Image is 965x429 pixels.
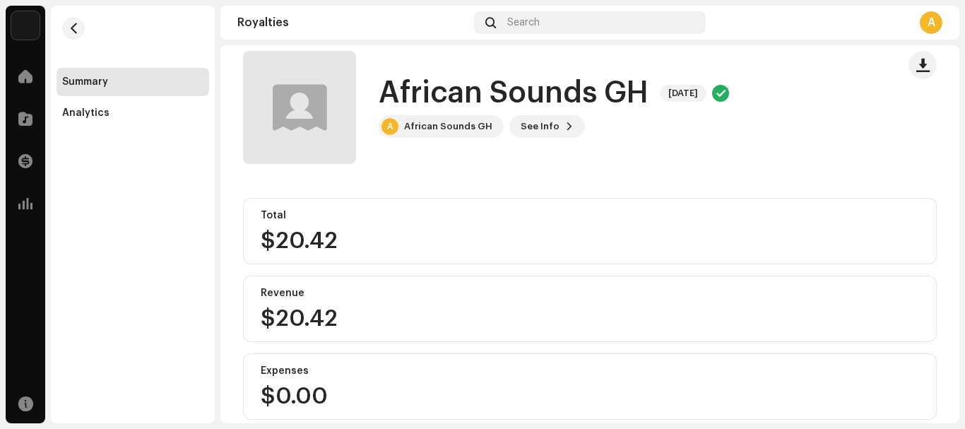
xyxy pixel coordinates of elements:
[11,11,40,40] img: 1c16f3de-5afb-4452-805d-3f3454e20b1b
[404,121,492,132] div: African Sounds GH
[243,353,937,420] re-o-card-value: Expenses
[379,77,649,110] h1: African Sounds GH
[660,85,706,102] span: [DATE]
[261,365,919,377] div: Expenses
[261,288,919,299] div: Revenue
[509,115,585,138] button: See Info
[507,17,540,28] span: Search
[237,17,468,28] div: Royalties
[381,118,398,135] div: A
[62,107,109,119] div: Analytics
[57,68,209,96] re-m-nav-item: Summary
[243,276,937,342] re-o-card-value: Revenue
[243,198,937,264] re-o-card-value: Total
[57,99,209,127] re-m-nav-item: Analytics
[521,112,560,141] span: See Info
[62,76,108,88] div: Summary
[920,11,942,34] div: A
[261,210,919,221] div: Total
